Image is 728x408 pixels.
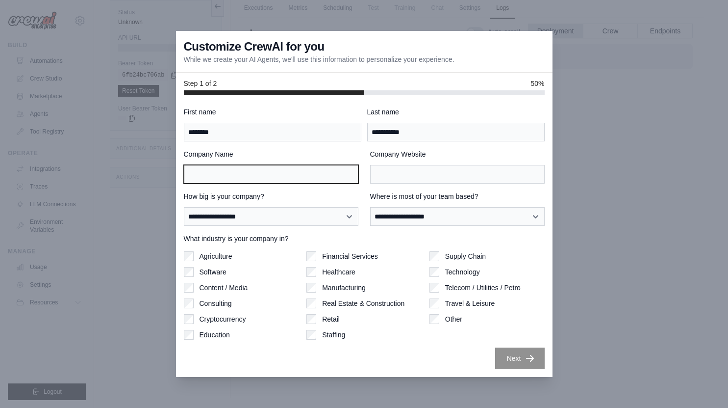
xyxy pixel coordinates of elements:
[200,283,248,293] label: Content / Media
[200,251,232,261] label: Agriculture
[322,251,378,261] label: Financial Services
[200,299,232,308] label: Consulting
[445,314,462,324] label: Other
[530,79,544,88] span: 50%
[184,79,217,88] span: Step 1 of 2
[445,267,480,277] label: Technology
[200,314,246,324] label: Cryptocurrency
[184,39,325,54] h3: Customize CrewAI for you
[200,330,230,340] label: Education
[370,149,545,159] label: Company Website
[445,283,521,293] label: Telecom / Utilities / Petro
[184,107,361,117] label: First name
[322,267,355,277] label: Healthcare
[184,54,454,64] p: While we create your AI Agents, we'll use this information to personalize your experience.
[322,314,340,324] label: Retail
[679,361,728,408] iframe: Chat Widget
[184,234,545,244] label: What industry is your company in?
[184,191,358,201] label: How big is your company?
[495,348,545,369] button: Next
[445,251,486,261] label: Supply Chain
[322,330,345,340] label: Staffing
[445,299,495,308] label: Travel & Leisure
[184,149,358,159] label: Company Name
[322,299,404,308] label: Real Estate & Construction
[200,267,226,277] label: Software
[370,191,545,201] label: Where is most of your team based?
[367,107,545,117] label: Last name
[322,283,366,293] label: Manufacturing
